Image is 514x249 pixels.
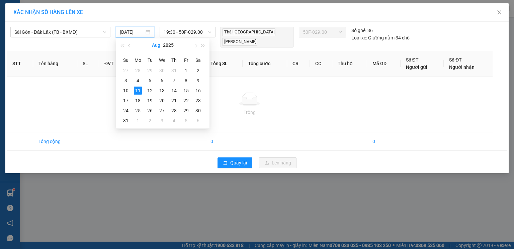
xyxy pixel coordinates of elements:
th: Th [168,55,180,66]
th: Fr [180,55,192,66]
td: 2025-08-31 [120,116,132,126]
span: Người gửi [406,65,427,70]
td: 2025-08-20 [156,96,168,106]
div: 28 [134,67,142,75]
span: CTY TNHH DLVT TIẾN OANH [25,4,94,10]
div: 18 [134,97,142,105]
div: 16 [194,87,202,95]
td: 0 [367,132,401,151]
td: 2025-08-24 [120,106,132,116]
td: 2025-07-29 [144,66,156,76]
div: 19 [146,97,154,105]
th: We [156,55,168,66]
th: ĐVT [99,51,126,77]
div: 15 [182,87,190,95]
div: 31 [170,67,178,75]
span: [PERSON_NAME] [222,38,257,46]
button: Aug [152,38,160,52]
th: Su [120,55,132,66]
button: 2025 [163,38,174,52]
strong: 1900 633 614 [45,16,74,21]
span: Loại xe: [351,34,367,41]
div: 29 [146,67,154,75]
strong: NHẬN HÀNG NHANH - GIAO TỐC HÀNH [26,11,93,15]
input: 11/08/2025 [120,28,144,36]
td: 2025-08-06 [156,76,168,86]
td: 2025-09-02 [144,116,156,126]
td: 2025-09-06 [192,116,204,126]
th: STT [7,51,33,77]
td: 2025-08-01 [180,66,192,76]
td: 2025-08-08 [180,76,192,86]
div: 5 [182,117,190,125]
span: Người nhận [449,65,475,70]
span: Thái [GEOGRAPHIC_DATA] [222,28,275,36]
div: 14 [170,87,178,95]
td: 2025-08-12 [144,86,156,96]
td: 2025-08-23 [192,96,204,106]
div: Trống [12,109,487,116]
div: 12 [146,87,154,95]
td: 2025-07-28 [132,66,144,76]
td: 2025-08-13 [156,86,168,96]
td: 2025-08-16 [192,86,204,96]
td: 2025-08-28 [168,106,180,116]
div: 27 [158,107,166,115]
td: 2025-08-29 [180,106,192,116]
td: 2025-08-03 [120,76,132,86]
div: Giường nằm 34 chỗ [351,34,410,41]
div: 6 [194,117,202,125]
div: 7 [170,77,178,85]
td: Tổng cộng [33,132,77,151]
th: Mo [132,55,144,66]
div: 26 [146,107,154,115]
th: Tên hàng [33,51,77,77]
div: 4 [134,77,142,85]
span: Sài Gòn - Đăk Lăk (TB - BXMĐ) [14,27,106,37]
div: 30 [194,107,202,115]
td: 2025-07-30 [156,66,168,76]
div: 3 [158,117,166,125]
span: 19:30 - 50F-029.00 [164,27,212,37]
td: 2025-08-07 [168,76,180,86]
td: 2025-08-02 [192,66,204,76]
th: Sa [192,55,204,66]
td: 2025-08-18 [132,96,144,106]
td: 2025-08-05 [144,76,156,86]
div: 6 [158,77,166,85]
div: 2 [194,67,202,75]
div: 1 [134,117,142,125]
th: Thu hộ [332,51,367,77]
button: rollbackQuay lại [218,157,252,168]
div: 17 [122,97,130,105]
td: 2025-07-31 [168,66,180,76]
div: 22 [182,97,190,105]
span: Số ĐT [449,57,462,63]
button: Close [490,3,509,22]
span: VP Nhận: VP Đà Lạt [51,25,81,28]
span: Số ghế: [351,27,366,34]
td: 2025-08-14 [168,86,180,96]
span: XÁC NHẬN SỐ HÀNG LÊN XE [13,9,83,15]
td: 2025-08-19 [144,96,156,106]
span: VP Gửi: [GEOGRAPHIC_DATA] [3,25,48,28]
td: 2025-09-04 [168,116,180,126]
div: 23 [194,97,202,105]
span: close [497,10,502,15]
td: 0 [205,132,243,151]
th: CR [287,51,310,77]
th: Tu [144,55,156,66]
span: ĐC: B10 KQH [PERSON_NAME], Phường 10, [GEOGRAPHIC_DATA], [GEOGRAPHIC_DATA] [51,29,96,43]
button: uploadLên hàng [259,157,296,168]
td: 2025-08-10 [120,86,132,96]
div: 36 [351,27,373,34]
span: Quay lại [230,159,247,166]
div: 4 [170,117,178,125]
td: 2025-09-03 [156,116,168,126]
div: 25 [134,107,142,115]
td: 2025-08-21 [168,96,180,106]
td: 2025-08-04 [132,76,144,86]
span: 50F-029.00 [303,27,342,37]
td: 2025-08-25 [132,106,144,116]
div: 30 [158,67,166,75]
